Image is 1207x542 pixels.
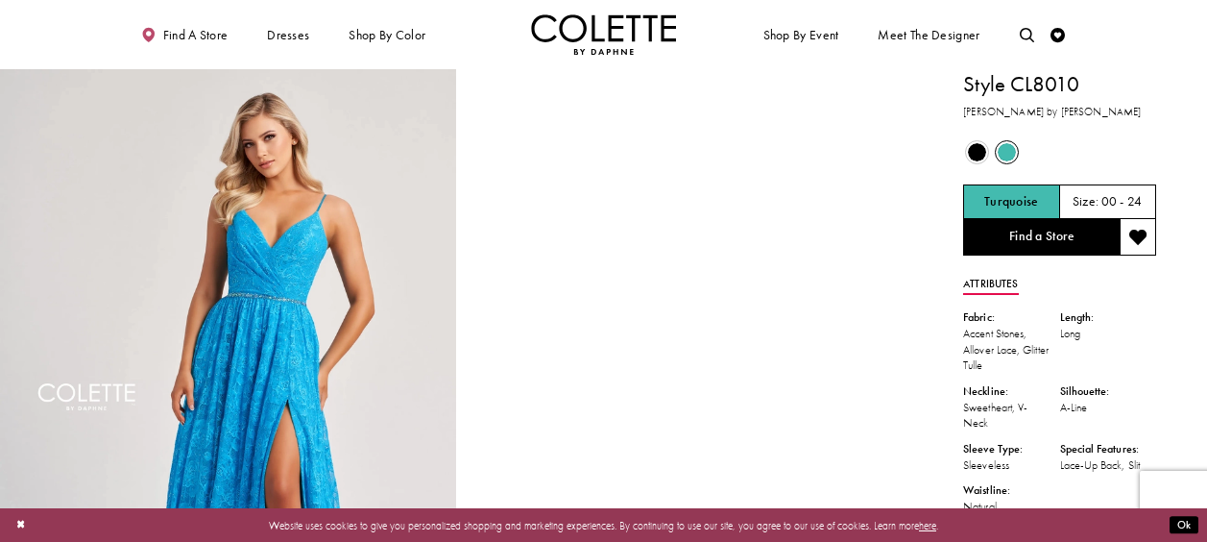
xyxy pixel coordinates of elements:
[1048,14,1070,55] a: Check Wishlist
[1073,194,1098,210] span: Size:
[963,499,1059,515] div: Natural
[138,14,231,55] a: Find a store
[993,138,1021,166] div: Turquoise
[1170,516,1198,534] button: Submit Dialog
[464,69,920,298] video: Style CL8010 Colette by Daphne #1 autoplay loop mute video
[1060,309,1156,326] div: Length:
[263,14,313,55] span: Dresses
[531,14,677,55] a: Visit Home Page
[9,512,33,538] button: Close Dialog
[963,274,1018,295] a: Attributes
[984,195,1039,209] h5: Chosen color
[963,219,1120,256] a: Find a Store
[963,482,1059,499] div: Waistline:
[963,104,1156,120] h3: [PERSON_NAME] by [PERSON_NAME]
[1060,326,1156,342] div: Long
[963,326,1059,374] div: Accent Stones, Allover Lace, Glitter Tulle
[963,457,1059,474] div: Sleeveless
[963,138,991,166] div: Black
[763,28,839,42] span: Shop By Event
[1060,457,1156,474] div: Lace-Up Back, Slit
[349,28,425,42] span: Shop by color
[346,14,429,55] span: Shop by color
[963,69,1156,100] h1: Style CL8010
[1060,383,1156,400] div: Silhouette:
[875,14,984,55] a: Meet the designer
[1016,14,1038,55] a: Toggle search
[963,400,1059,431] div: Sweetheart, V-Neck
[760,14,842,55] span: Shop By Event
[963,309,1059,326] div: Fabric:
[1120,219,1156,256] button: Add to wishlist
[267,28,309,42] span: Dresses
[531,14,677,55] img: Colette by Daphne
[963,383,1059,400] div: Neckline:
[1101,195,1143,209] h5: 00 - 24
[1060,400,1156,416] div: A-Line
[919,518,936,531] a: here
[963,441,1059,457] div: Sleeve Type:
[878,28,979,42] span: Meet the designer
[963,137,1156,167] div: Product color controls state depends on size chosen
[1060,441,1156,457] div: Special Features:
[163,28,229,42] span: Find a store
[105,515,1102,534] p: Website uses cookies to give you personalized shopping and marketing experiences. By continuing t...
